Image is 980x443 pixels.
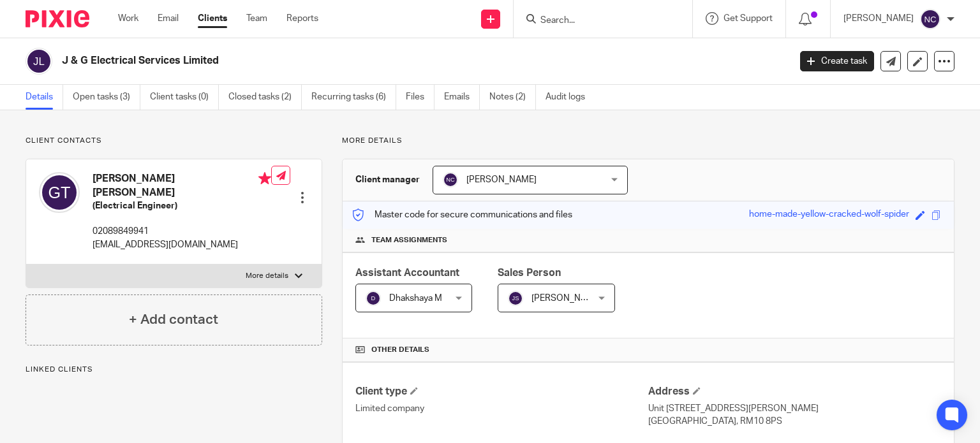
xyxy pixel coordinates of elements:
a: Open tasks (3) [73,85,140,110]
img: svg%3E [366,291,381,306]
a: Emails [444,85,480,110]
p: More details [246,271,288,281]
h3: Client manager [355,173,420,186]
p: Client contacts [26,136,322,146]
a: Closed tasks (2) [228,85,302,110]
p: Linked clients [26,365,322,375]
span: [PERSON_NAME] [531,294,602,303]
h2: J & G Electrical Services Limited [62,54,637,68]
span: Get Support [724,14,773,23]
h4: [PERSON_NAME] [PERSON_NAME] [93,172,271,200]
p: 02089849941 [93,225,271,238]
img: svg%3E [443,172,458,187]
p: More details [342,136,954,146]
span: [PERSON_NAME] [466,175,537,184]
a: Audit logs [546,85,595,110]
h4: Address [648,385,941,398]
h5: (Electrical Engineer) [93,200,271,212]
input: Search [539,15,654,27]
a: Create task [800,51,874,71]
a: Client tasks (0) [150,85,219,110]
a: Recurring tasks (6) [311,85,396,110]
p: Unit [STREET_ADDRESS][PERSON_NAME] [648,402,941,415]
a: Clients [198,12,227,25]
div: home-made-yellow-cracked-wolf-spider [749,208,909,222]
img: svg%3E [26,48,52,75]
h4: Client type [355,385,648,398]
a: Work [118,12,138,25]
a: Email [158,12,179,25]
a: Details [26,85,63,110]
a: Notes (2) [489,85,536,110]
img: Pixie [26,10,89,27]
a: Team [246,12,267,25]
i: Primary [258,172,271,185]
span: Assistant Accountant [355,268,459,278]
h4: + Add contact [129,310,218,330]
a: Files [406,85,434,110]
img: svg%3E [39,172,80,213]
span: Sales Person [498,268,561,278]
img: svg%3E [920,9,940,29]
p: Master code for secure communications and files [352,208,572,221]
img: svg%3E [508,291,523,306]
a: Reports [286,12,318,25]
p: Limited company [355,402,648,415]
span: Other details [371,345,429,355]
p: [PERSON_NAME] [843,12,914,25]
span: Team assignments [371,235,447,245]
p: [GEOGRAPHIC_DATA], RM10 8PS [648,415,941,428]
p: [EMAIL_ADDRESS][DOMAIN_NAME] [93,238,271,251]
span: Dhakshaya M [389,294,442,303]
